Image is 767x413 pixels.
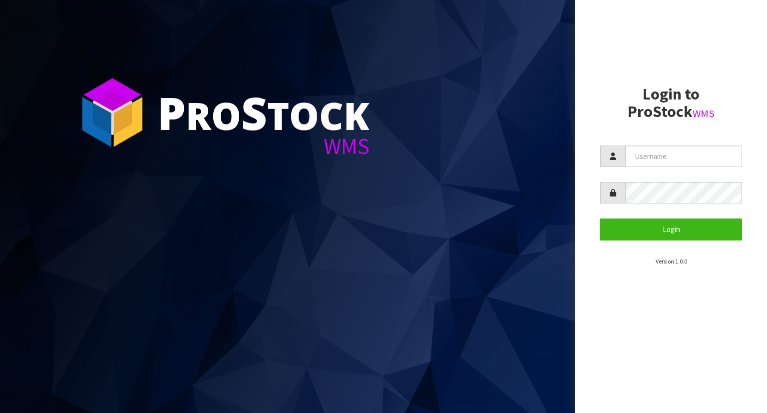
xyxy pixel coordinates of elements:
span: P [157,82,186,143]
button: Login [600,218,742,240]
div: WMS [157,135,370,157]
small: WMS [693,107,715,120]
input: Username [625,145,742,167]
h2: Login to ProStock [600,85,742,120]
small: Version 1.0.0 [656,257,687,265]
div: ro tock [157,90,370,135]
img: ProStock Cube [75,75,150,150]
span: S [241,82,267,143]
